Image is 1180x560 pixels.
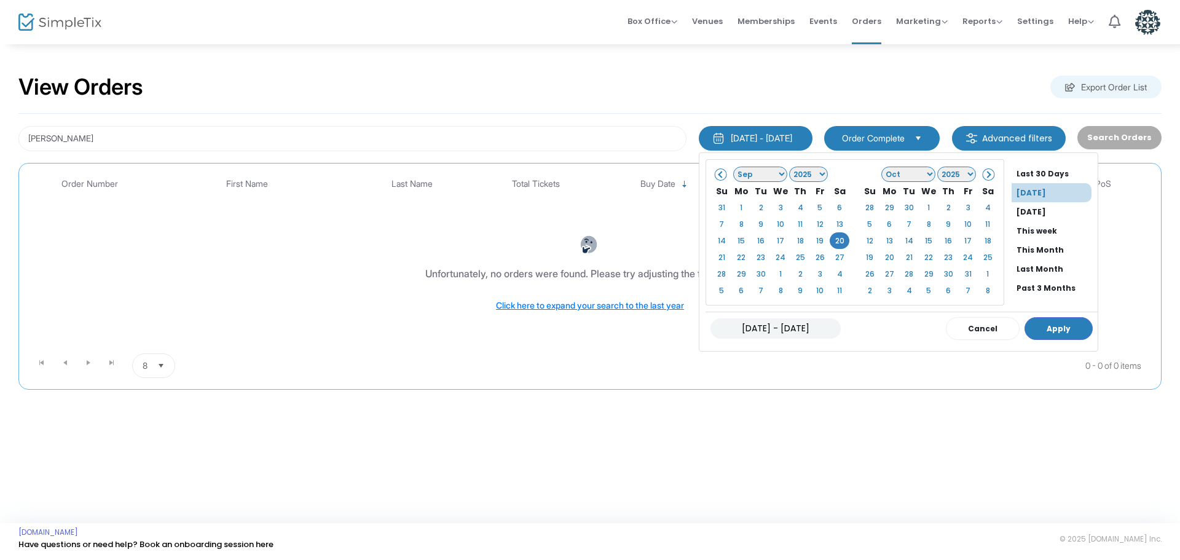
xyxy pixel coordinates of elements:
[790,282,810,299] td: 9
[1012,240,1098,259] li: This Month
[946,317,1020,340] button: Cancel
[640,179,675,189] span: Buy Date
[879,199,899,216] td: 29
[751,216,771,232] td: 9
[712,183,731,199] th: Su
[731,199,751,216] td: 1
[1060,534,1162,544] span: © 2025 [DOMAIN_NAME] Inc.
[938,232,958,249] td: 16
[978,232,997,249] td: 18
[830,183,849,199] th: Sa
[484,170,588,199] th: Total Tickets
[938,216,958,232] td: 9
[860,199,879,216] td: 28
[1012,298,1098,317] li: Past 12 Months
[712,232,731,249] td: 14
[790,249,810,266] td: 25
[879,282,899,299] td: 3
[731,282,751,299] td: 6
[771,266,790,282] td: 1
[18,74,143,101] h2: View Orders
[978,282,997,299] td: 8
[810,183,830,199] th: Fr
[962,15,1002,27] span: Reports
[899,216,919,232] td: 7
[580,235,598,254] img: face-thinking.png
[830,249,849,266] td: 27
[790,266,810,282] td: 2
[712,132,725,144] img: monthly
[842,132,905,144] span: Order Complete
[810,282,830,299] td: 10
[1025,317,1093,340] button: Apply
[1012,183,1091,202] li: [DATE]
[860,183,879,199] th: Su
[1012,202,1098,221] li: [DATE]
[938,183,958,199] th: Th
[1012,278,1098,298] li: Past 3 Months
[751,199,771,216] td: 2
[810,232,830,249] td: 19
[751,183,771,199] th: Tu
[810,249,830,266] td: 26
[1095,179,1111,189] span: PoS
[938,249,958,266] td: 23
[18,538,273,550] a: Have questions or need help? Book an onboarding session here
[1012,221,1098,240] li: This week
[860,232,879,249] td: 12
[18,527,78,537] a: [DOMAIN_NAME]
[879,183,899,199] th: Mo
[919,183,938,199] th: We
[860,266,879,282] td: 26
[771,216,790,232] td: 10
[627,15,677,27] span: Box Office
[712,199,731,216] td: 31
[879,216,899,232] td: 6
[712,266,731,282] td: 28
[790,216,810,232] td: 11
[425,266,755,281] div: Unfortunately, no orders were found. Please try adjusting the filters above.
[810,266,830,282] td: 3
[771,199,790,216] td: 3
[18,126,686,151] input: Search by name, email, phone, order number, ip address, or last 4 digits of card
[919,266,938,282] td: 29
[731,183,751,199] th: Mo
[771,249,790,266] td: 24
[751,266,771,282] td: 30
[692,6,723,37] span: Venues
[879,249,899,266] td: 20
[830,232,849,249] td: 20
[860,249,879,266] td: 19
[731,232,751,249] td: 15
[899,266,919,282] td: 28
[852,6,881,37] span: Orders
[699,126,812,151] button: [DATE] - [DATE]
[152,354,170,377] button: Select
[919,249,938,266] td: 22
[1017,6,1053,37] span: Settings
[860,282,879,299] td: 2
[978,216,997,232] td: 11
[830,199,849,216] td: 6
[731,249,751,266] td: 22
[61,179,118,189] span: Order Number
[790,183,810,199] th: Th
[958,249,978,266] td: 24
[771,282,790,299] td: 8
[1012,259,1098,278] li: Last Month
[958,183,978,199] th: Fr
[680,179,690,189] span: Sortable
[978,199,997,216] td: 4
[731,216,751,232] td: 8
[919,199,938,216] td: 1
[938,266,958,282] td: 30
[899,183,919,199] th: Tu
[978,266,997,282] td: 1
[899,282,919,299] td: 4
[226,179,268,189] span: First Name
[958,216,978,232] td: 10
[958,282,978,299] td: 7
[1068,15,1094,27] span: Help
[966,132,978,144] img: filter
[731,266,751,282] td: 29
